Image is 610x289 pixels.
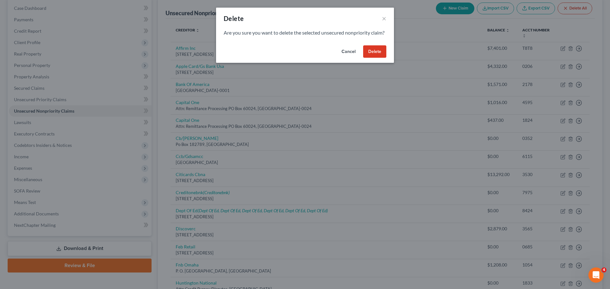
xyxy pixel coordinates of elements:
span: 4 [601,267,607,273]
button: × [382,15,386,22]
button: Delete [363,45,386,58]
button: Cancel [336,45,361,58]
iframe: Intercom live chat [588,267,604,283]
div: Delete [224,14,244,23]
p: Are you sure you want to delete the selected unsecured nonpriority claim? [224,29,386,36]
